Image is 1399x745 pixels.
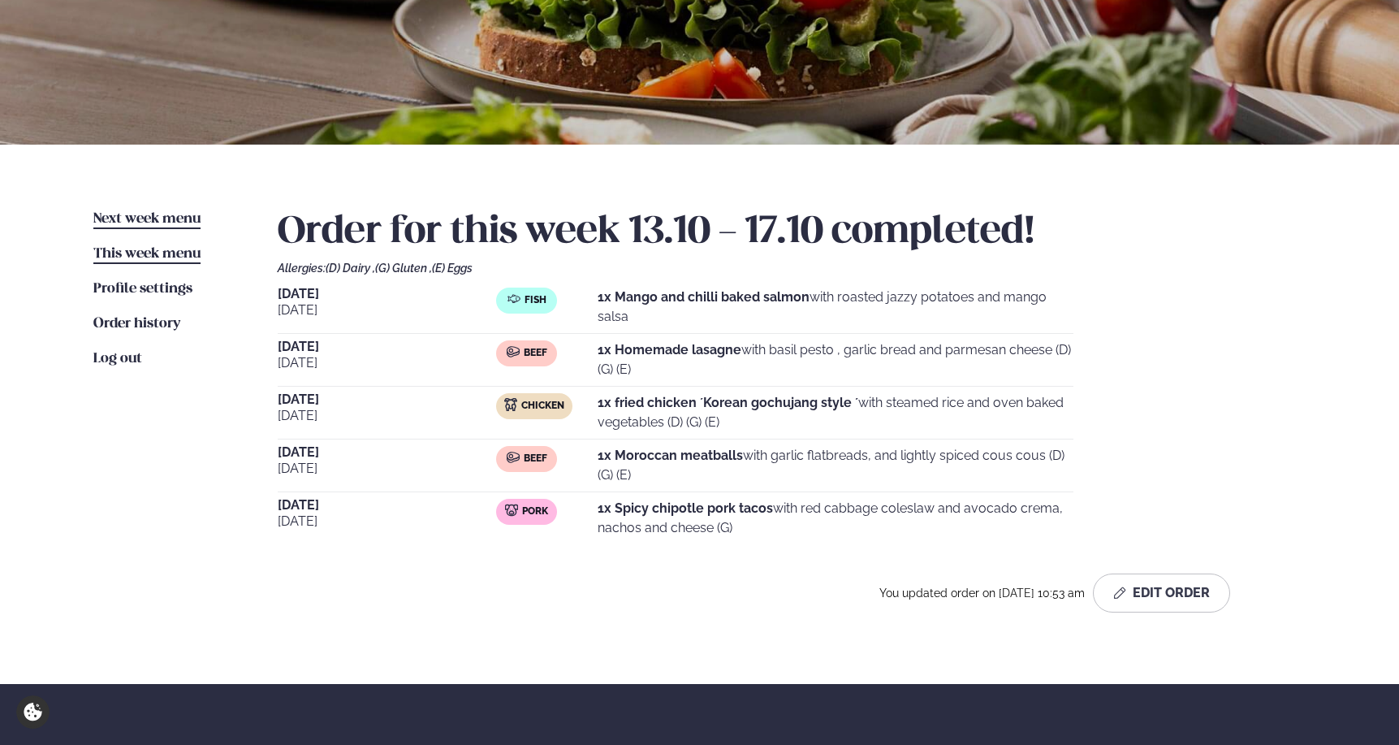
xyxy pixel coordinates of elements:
[93,247,201,261] span: This week menu
[375,262,432,275] span: (G) Gluten ,
[507,451,520,464] img: beef.svg
[879,587,1086,600] span: You updated order on [DATE] 10:53 am
[598,288,1073,327] p: with roasted jazzy potatoes and mango salsa
[93,352,142,366] span: Log out
[524,347,547,360] span: Beef
[93,314,180,334] a: Order history
[278,393,496,406] span: [DATE]
[278,406,496,426] span: [DATE]
[525,294,546,307] span: Fish
[524,453,547,466] span: Beef
[521,400,564,413] span: Chicken
[93,245,201,264] a: This week menu
[522,505,548,518] span: Pork
[598,289,810,305] strong: 1x Mango and chilli baked salmon
[278,353,496,373] span: [DATE]
[93,210,201,229] a: Next week menu
[507,292,520,305] img: fish.svg
[326,262,375,275] span: (D) Dairy ,
[278,459,496,479] span: [DATE]
[278,512,496,531] span: [DATE]
[93,317,180,331] span: Order history
[507,345,520,358] img: beef.svg
[432,262,473,275] span: (E) Eggs
[93,279,192,299] a: Profile settings
[278,210,1306,255] h2: Order for this week 13.10 - 17.10 completed!
[1093,574,1230,613] button: Edit Order
[598,448,743,463] strong: 1x Moroccan meatballs
[278,288,496,301] span: [DATE]
[93,212,201,226] span: Next week menu
[598,340,1073,379] p: with basil pesto , garlic bread and parmesan cheese (D) (G) (E)
[93,282,192,296] span: Profile settings
[278,499,496,512] span: [DATE]
[598,499,1073,538] p: with red cabbage coleslaw and avocado crema, nachos and cheese (G)
[598,342,741,357] strong: 1x Homemade lasagne
[505,504,518,517] img: pork.svg
[598,395,858,410] strong: 1x fried chicken ´Korean gochujang style ´
[278,446,496,459] span: [DATE]
[278,301,496,320] span: [DATE]
[278,340,496,353] span: [DATE]
[93,349,142,369] a: Log out
[278,262,1306,275] div: Allergies:
[16,695,50,729] a: Cookie settings
[598,393,1073,432] p: with steamed rice and oven baked vegetables (D) (G) (E)
[504,398,517,411] img: chicken.svg
[598,500,773,516] strong: 1x Spicy chipotle pork tacos
[598,446,1073,485] p: with garlic flatbreads, and lightly spiced cous cous (D) (G) (E)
